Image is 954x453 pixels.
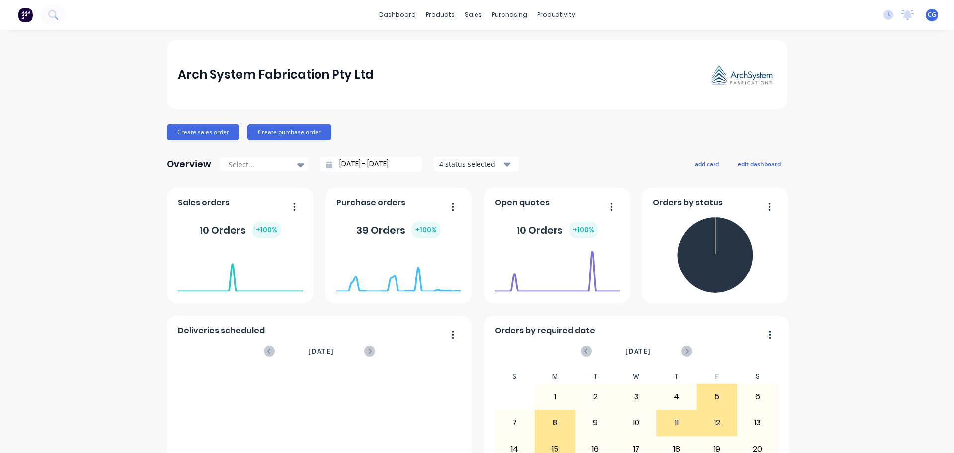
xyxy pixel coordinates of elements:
[697,369,737,384] div: F
[374,7,421,22] a: dashboard
[576,410,616,435] div: 9
[569,222,598,238] div: + 100 %
[576,384,616,409] div: 2
[657,384,697,409] div: 4
[199,222,281,238] div: 10 Orders
[616,384,656,409] div: 3
[411,222,441,238] div: + 100 %
[252,222,281,238] div: + 100 %
[738,410,778,435] div: 13
[167,154,211,174] div: Overview
[738,384,778,409] div: 6
[434,157,518,172] button: 4 status selected
[487,7,532,22] div: purchasing
[178,325,265,337] span: Deliveries scheduled
[688,157,725,170] button: add card
[575,369,616,384] div: T
[532,7,580,22] div: productivity
[167,124,239,140] button: Create sales order
[178,65,374,85] div: Arch System Fabrication Pty Ltd
[697,410,737,435] div: 12
[535,410,575,435] div: 8
[616,369,656,384] div: W
[494,369,535,384] div: S
[18,7,33,22] img: Factory
[707,62,776,88] img: Arch System Fabrication Pty Ltd
[625,346,651,357] span: [DATE]
[178,197,230,209] span: Sales orders
[336,197,405,209] span: Purchase orders
[495,197,550,209] span: Open quotes
[495,325,595,337] span: Orders by required date
[737,369,778,384] div: S
[439,159,502,169] div: 4 status selected
[657,410,697,435] div: 11
[495,410,535,435] div: 7
[356,222,441,238] div: 39 Orders
[731,157,787,170] button: edit dashboard
[516,222,598,238] div: 10 Orders
[308,346,334,357] span: [DATE]
[928,10,936,19] span: CG
[697,384,737,409] div: 5
[535,369,575,384] div: M
[616,410,656,435] div: 10
[535,384,575,409] div: 1
[656,369,697,384] div: T
[653,197,723,209] span: Orders by status
[247,124,331,140] button: Create purchase order
[460,7,487,22] div: sales
[421,7,460,22] div: products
